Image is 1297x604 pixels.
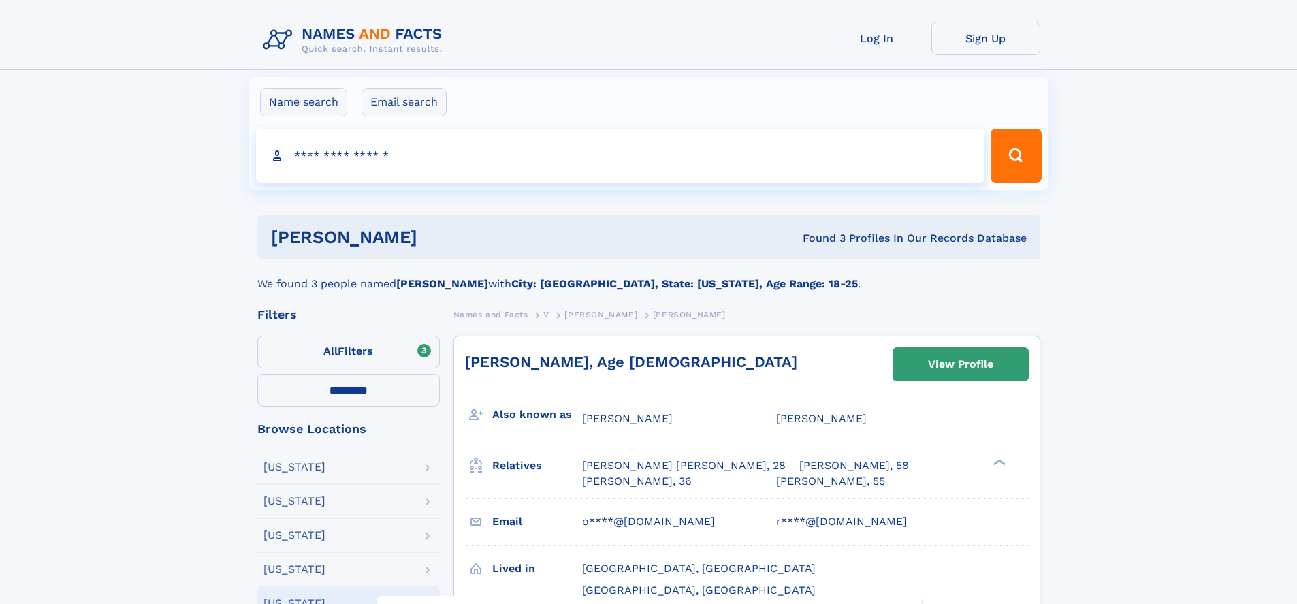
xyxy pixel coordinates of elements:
[543,310,549,319] span: V
[396,277,488,290] b: [PERSON_NAME]
[323,345,338,357] span: All
[257,259,1040,292] div: We found 3 people named with .
[362,88,447,116] label: Email search
[653,310,726,319] span: [PERSON_NAME]
[257,22,453,59] img: Logo Names and Facts
[610,231,1027,246] div: Found 3 Profiles In Our Records Database
[582,458,786,473] a: [PERSON_NAME] [PERSON_NAME], 28
[776,474,885,489] a: [PERSON_NAME], 55
[271,229,610,246] h1: [PERSON_NAME]
[492,510,582,533] h3: Email
[257,423,440,435] div: Browse Locations
[260,88,347,116] label: Name search
[511,277,858,290] b: City: [GEOGRAPHIC_DATA], State: [US_STATE], Age Range: 18-25
[263,564,325,575] div: [US_STATE]
[543,306,549,323] a: V
[257,308,440,321] div: Filters
[257,336,440,368] label: Filters
[582,562,816,575] span: [GEOGRAPHIC_DATA], [GEOGRAPHIC_DATA]
[564,310,637,319] span: [PERSON_NAME]
[465,353,797,370] a: [PERSON_NAME], Age [DEMOGRAPHIC_DATA]
[582,474,692,489] a: [PERSON_NAME], 36
[776,412,867,425] span: [PERSON_NAME]
[453,306,528,323] a: Names and Facts
[263,530,325,541] div: [US_STATE]
[582,412,673,425] span: [PERSON_NAME]
[492,403,582,426] h3: Also known as
[799,458,909,473] a: [PERSON_NAME], 58
[582,584,816,597] span: [GEOGRAPHIC_DATA], [GEOGRAPHIC_DATA]
[931,22,1040,55] a: Sign Up
[990,458,1006,467] div: ❯
[928,349,993,380] div: View Profile
[822,22,931,55] a: Log In
[492,454,582,477] h3: Relatives
[256,129,985,183] input: search input
[893,348,1028,381] a: View Profile
[263,496,325,507] div: [US_STATE]
[492,557,582,580] h3: Lived in
[564,306,637,323] a: [PERSON_NAME]
[991,129,1041,183] button: Search Button
[263,462,325,473] div: [US_STATE]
